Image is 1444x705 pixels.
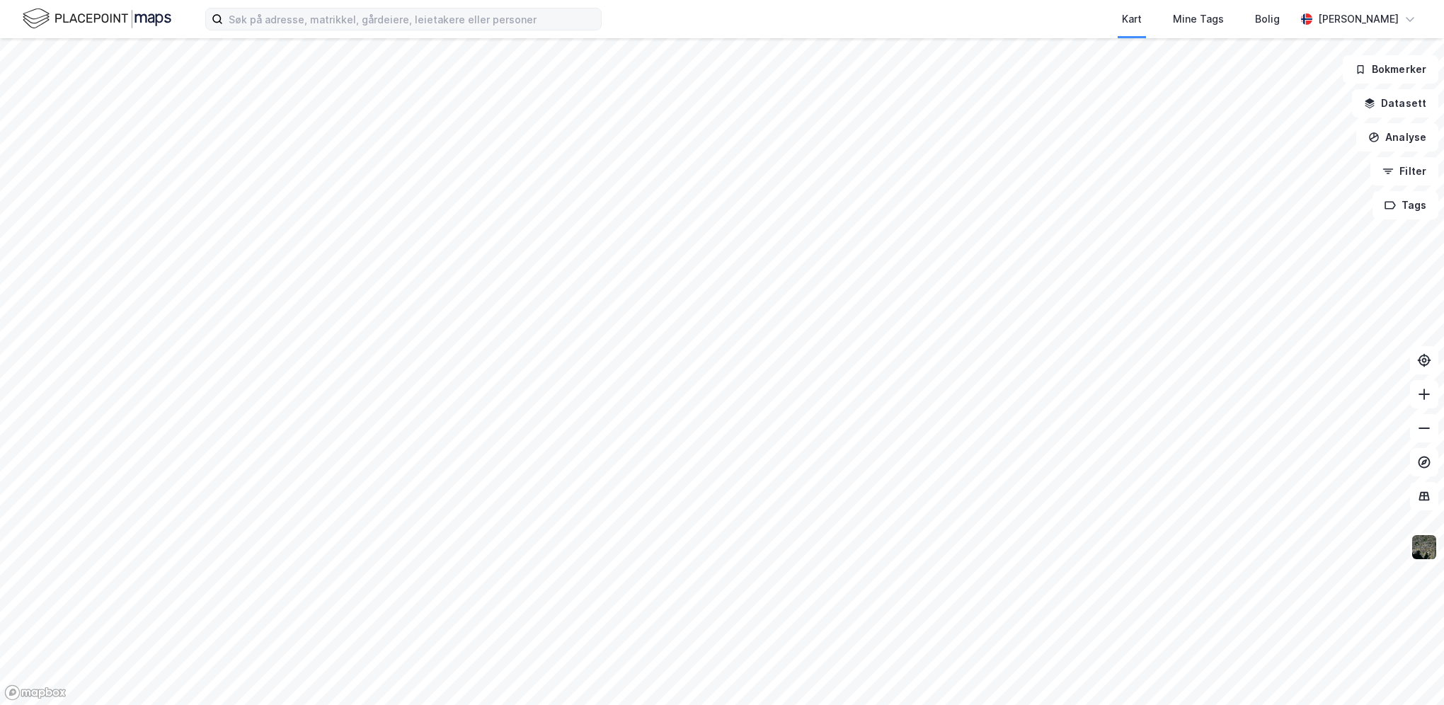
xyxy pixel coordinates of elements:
[1356,123,1438,151] button: Analyse
[4,684,67,701] a: Mapbox homepage
[1122,11,1142,28] div: Kart
[1370,157,1438,185] button: Filter
[23,6,171,31] img: logo.f888ab2527a4732fd821a326f86c7f29.svg
[1173,11,1224,28] div: Mine Tags
[1255,11,1280,28] div: Bolig
[1373,191,1438,219] button: Tags
[1352,89,1438,117] button: Datasett
[1318,11,1399,28] div: [PERSON_NAME]
[223,8,601,30] input: Søk på adresse, matrikkel, gårdeiere, leietakere eller personer
[1411,534,1438,561] img: 9k=
[1373,637,1444,705] iframe: Chat Widget
[1343,55,1438,84] button: Bokmerker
